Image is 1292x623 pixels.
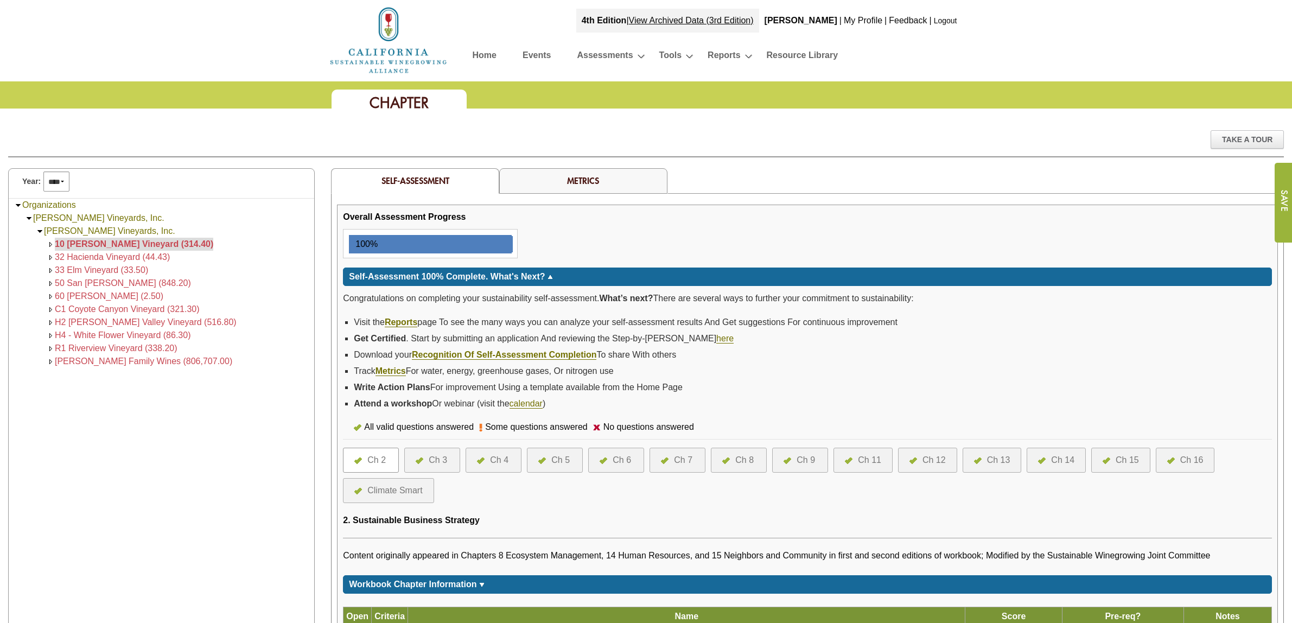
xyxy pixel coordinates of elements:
[838,9,843,33] div: |
[1038,454,1074,467] a: Ch 14
[1274,163,1292,243] input: Submit
[55,239,213,249] a: 10 [PERSON_NAME] Vineyard (314.40)
[1116,454,1139,467] div: Ch 15
[354,383,430,392] strong: Write Action Plans
[523,48,551,67] a: Events
[354,399,432,408] strong: Attend a workshop
[354,314,1272,330] li: Visit the page To see the many ways you can analyze your self-assessment results And Get suggesti...
[361,421,479,434] div: All valid questions answered
[1051,454,1074,467] div: Ch 14
[934,16,957,25] a: Logout
[722,454,755,467] a: Ch 8
[33,213,164,223] a: [PERSON_NAME] Vineyards, Inc.
[735,454,754,467] div: Ch 8
[577,48,633,67] a: Assessments
[36,227,44,236] img: Collapse Scheid Vineyards, Inc.
[538,454,571,467] a: Ch 5
[350,236,378,252] div: 100%
[416,454,449,467] a: Ch 3
[576,9,759,33] div: |
[25,214,33,223] img: Collapse Scheid Vineyards, Inc.
[354,347,1272,363] li: Download your To share With others
[889,16,927,25] a: Feedback
[629,16,754,25] a: View Archived Data (3rd Edition)
[14,201,22,209] img: Collapse Organizations
[381,175,449,186] span: Self-Assessment
[600,454,633,467] a: Ch 6
[582,16,627,25] strong: 4th Edition
[375,366,406,376] a: Metrics
[1103,454,1139,467] a: Ch 15
[601,421,699,434] div: No questions answered
[412,350,596,360] a: Recognition Of Self-Assessment Completion
[1167,454,1204,467] a: Ch 16
[845,457,852,464] img: icon-all-questions-answered.png
[858,454,881,467] div: Ch 11
[844,16,882,25] a: My Profile
[354,424,361,431] img: icon-all-questions-answered.png
[551,454,570,467] div: Ch 5
[1103,457,1110,464] img: icon-all-questions-answered.png
[974,457,982,464] img: icon-all-questions-answered.png
[479,423,482,432] img: icon-some-questions-answered.png
[55,317,237,327] span: H2 [PERSON_NAME] Valley Vineyard (516.80)
[343,516,480,525] span: 2. Sustainable Business Strategy
[55,291,163,301] a: 60 [PERSON_NAME] (2.50)
[1180,454,1204,467] div: Ch 16
[599,294,653,303] strong: What’s next?
[722,457,730,464] img: icon-all-questions-answered.png
[1211,130,1284,149] div: Take A Tour
[797,454,815,467] div: Ch 9
[716,334,734,344] a: here
[349,272,545,281] span: Self-Assessment 100% Complete. What's Next?
[613,454,631,467] div: Ch 6
[482,421,593,434] div: Some questions answered
[343,551,1210,560] span: Content originally appeared in Chapters 8 Ecosystem Management, 14 Human Resources, and 15 Neighb...
[784,457,791,464] img: icon-all-questions-answered.png
[708,48,740,67] a: Reports
[329,35,448,44] a: Home
[974,454,1010,467] a: Ch 13
[55,278,191,288] span: 50 San [PERSON_NAME] (848.20)
[490,454,508,467] div: Ch 4
[1167,457,1175,464] img: icon-all-questions-answered.png
[343,575,1272,594] div: Click for more or less content
[354,396,1272,412] li: Or webinar (visit the )
[55,265,148,275] span: 33 Elm Vineyard (33.50)
[354,363,1272,379] li: Track For water, energy, greenhouse gases, Or nitrogen use
[55,304,200,314] a: C1 Coyote Canyon Vineyard (321.30)
[593,424,601,430] img: icon-no-questions-answered.png
[329,5,448,75] img: logo_cswa2x.png
[767,48,838,67] a: Resource Library
[354,330,1272,347] li: . Start by submitting an application And reviewing the Step-by-[PERSON_NAME]
[477,457,485,464] img: icon-all-questions-answered.png
[55,357,232,366] a: [PERSON_NAME] Family Wines (806,707.00)
[510,399,543,409] a: calendar
[55,344,177,353] a: R1 Riverview Vineyard (338.20)
[429,454,447,467] div: Ch 3
[412,350,596,359] strong: Recognition Of Self-Assessment Completion
[44,226,175,236] a: [PERSON_NAME] Vineyards, Inc.
[343,268,1272,286] div: Click for more or less content
[909,454,946,467] a: Ch 12
[55,330,190,340] span: H4 - White Flower Vineyard (86.30)
[538,457,546,464] img: icon-all-questions-answered.png
[987,454,1010,467] div: Ch 13
[479,583,485,587] img: sort_arrow_down.gif
[343,291,1272,306] p: Congratulations on completing your sustainability self-assessment. There are several ways to furt...
[55,252,170,262] a: 32 Hacienda Vineyard (44.43)
[674,454,692,467] div: Ch 7
[343,211,466,224] div: Overall Assessment Progress
[659,48,682,67] a: Tools
[22,200,76,209] a: Organizations
[354,484,422,497] a: Climate Smart
[928,9,933,33] div: |
[909,457,917,464] img: icon-all-questions-answered.png
[765,16,837,25] b: [PERSON_NAME]
[1038,457,1046,464] img: icon-all-questions-answered.png
[385,317,417,327] a: Reports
